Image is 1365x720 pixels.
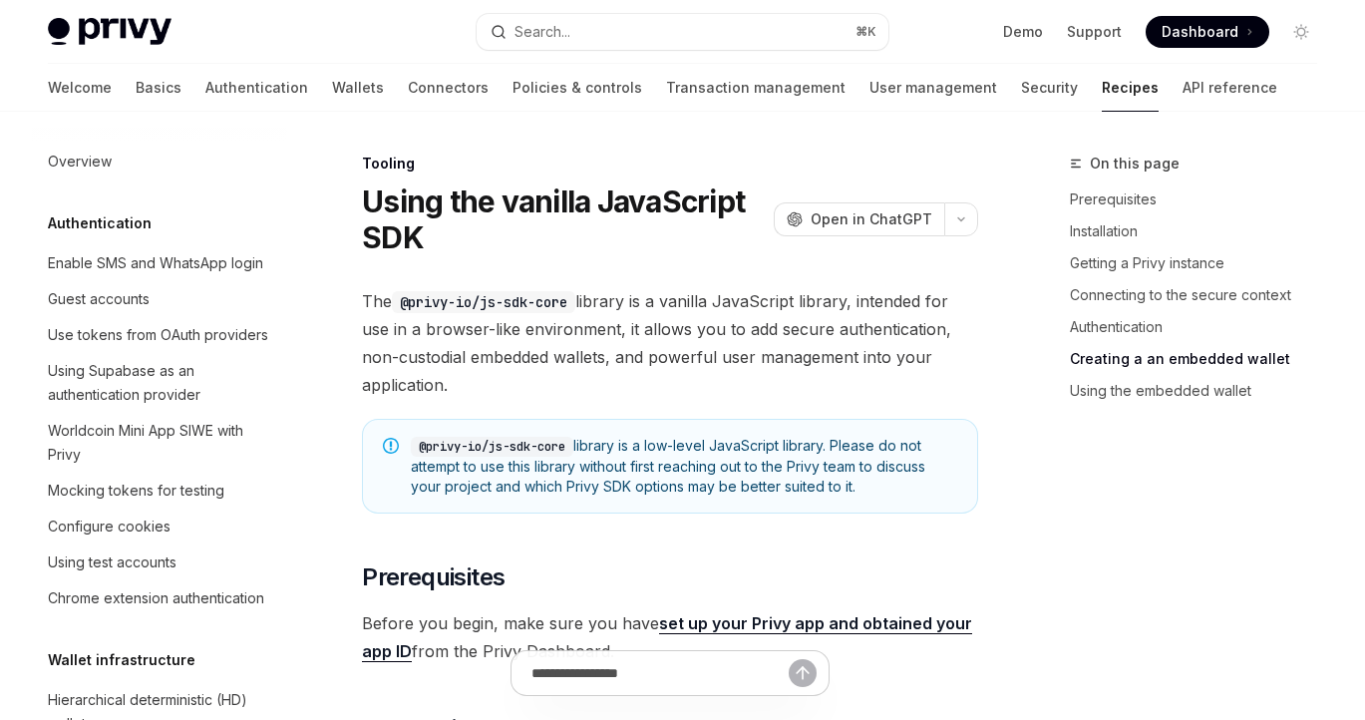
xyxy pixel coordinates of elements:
span: library is a low-level JavaScript library. Please do not attempt to use this library without firs... [411,436,957,497]
a: Installation [1070,215,1333,247]
span: Dashboard [1162,22,1238,42]
a: Getting a Privy instance [1070,247,1333,279]
a: Recipes [1102,64,1159,112]
div: Guest accounts [48,287,150,311]
a: Connecting to the secure context [1070,279,1333,311]
div: Use tokens from OAuth providers [48,323,268,347]
h5: Wallet infrastructure [48,648,195,672]
button: Send message [789,659,817,687]
div: Search... [514,20,570,44]
a: set up your Privy app and obtained your app ID [362,613,972,662]
svg: Note [383,438,399,454]
span: Before you begin, make sure you have from the Privy Dashboard. [362,609,978,665]
a: Worldcoin Mini App SIWE with Privy [32,413,287,473]
a: Enable SMS and WhatsApp login [32,245,287,281]
span: ⌘ K [855,24,876,40]
a: Connectors [408,64,489,112]
code: @privy-io/js-sdk-core [392,291,575,313]
div: Configure cookies [48,515,171,539]
div: Tooling [362,154,978,174]
div: Mocking tokens for testing [48,479,224,503]
a: Prerequisites [1070,183,1333,215]
a: Using Supabase as an authentication provider [32,353,287,413]
a: Creating a an embedded wallet [1070,343,1333,375]
span: On this page [1090,152,1180,176]
h5: Authentication [48,211,152,235]
a: Basics [136,64,181,112]
span: Open in ChatGPT [811,209,932,229]
a: Use tokens from OAuth providers [32,317,287,353]
a: Chrome extension authentication [32,580,287,616]
a: User management [869,64,997,112]
a: Configure cookies [32,509,287,544]
div: Chrome extension authentication [48,586,264,610]
h1: Using the vanilla JavaScript SDK [362,183,766,255]
a: Using the embedded wallet [1070,375,1333,407]
div: Using test accounts [48,550,176,574]
div: Enable SMS and WhatsApp login [48,251,263,275]
div: Overview [48,150,112,174]
button: Toggle dark mode [1285,16,1317,48]
a: Support [1067,22,1122,42]
div: Worldcoin Mini App SIWE with Privy [48,419,275,467]
a: Using test accounts [32,544,287,580]
a: Mocking tokens for testing [32,473,287,509]
img: light logo [48,18,171,46]
a: Demo [1003,22,1043,42]
span: The library is a vanilla JavaScript library, intended for use in a browser-like environment, it a... [362,287,978,399]
a: Security [1021,64,1078,112]
button: Open in ChatGPT [774,202,944,236]
a: Wallets [332,64,384,112]
a: Authentication [205,64,308,112]
span: Prerequisites [362,561,505,593]
a: Authentication [1070,311,1333,343]
a: Guest accounts [32,281,287,317]
input: Ask a question... [531,651,789,695]
code: @privy-io/js-sdk-core [411,437,573,457]
a: Dashboard [1146,16,1269,48]
a: Welcome [48,64,112,112]
div: Using Supabase as an authentication provider [48,359,275,407]
a: Policies & controls [512,64,642,112]
a: Transaction management [666,64,846,112]
a: Overview [32,144,287,180]
button: Open search [477,14,889,50]
a: API reference [1183,64,1277,112]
